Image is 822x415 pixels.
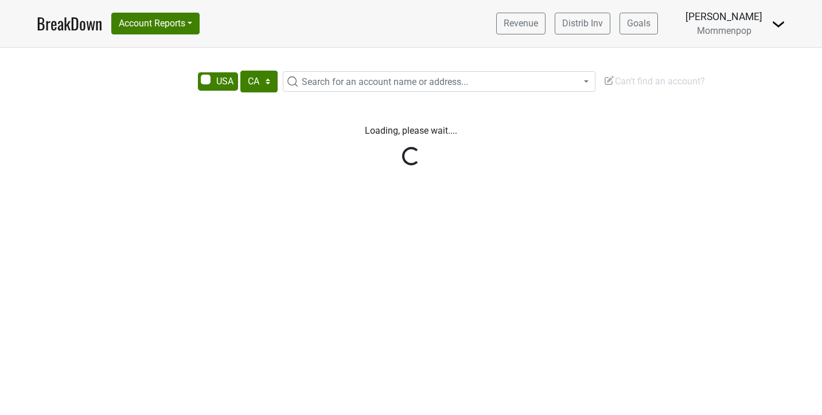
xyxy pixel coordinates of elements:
[555,13,610,34] a: Distrib Inv
[620,13,658,34] a: Goals
[603,75,615,86] img: Edit
[302,76,468,87] span: Search for an account name or address...
[603,76,705,87] span: Can't find an account?
[685,9,762,24] div: [PERSON_NAME]
[93,124,730,138] p: Loading, please wait....
[496,13,546,34] a: Revenue
[697,25,751,36] span: Mommenpop
[37,11,102,36] a: BreakDown
[111,13,200,34] button: Account Reports
[772,17,785,31] img: Dropdown Menu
